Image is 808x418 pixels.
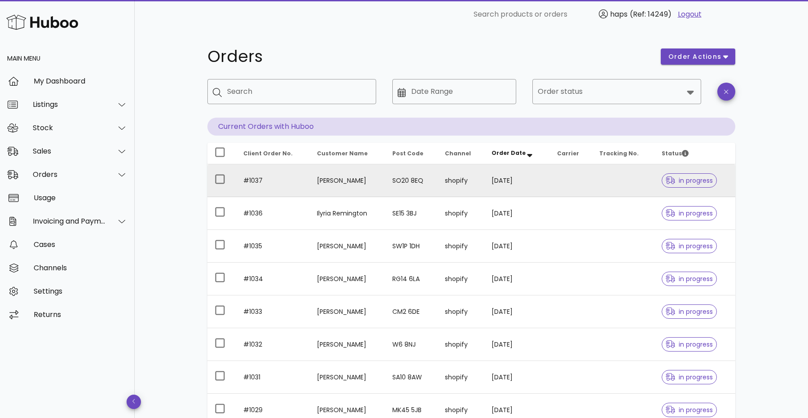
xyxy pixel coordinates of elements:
td: CM2 6DE [385,295,438,328]
td: SW1P 1DH [385,230,438,263]
td: [DATE] [484,164,550,197]
td: SE15 3BJ [385,197,438,230]
td: [DATE] [484,361,550,394]
span: Order Date [492,149,526,157]
div: Cases [34,240,127,249]
td: shopify [438,230,484,263]
td: shopify [438,197,484,230]
td: shopify [438,295,484,328]
td: shopify [438,361,484,394]
td: [PERSON_NAME] [310,328,385,361]
td: #1036 [236,197,310,230]
span: haps [610,9,628,19]
img: Huboo Logo [6,13,78,32]
span: in progress [666,276,713,282]
td: SO20 8EQ [385,164,438,197]
div: Sales [33,147,106,155]
td: [PERSON_NAME] [310,164,385,197]
td: [DATE] [484,328,550,361]
span: Client Order No. [243,150,293,157]
span: in progress [666,177,713,184]
span: Post Code [392,150,423,157]
div: Settings [34,287,127,295]
th: Client Order No. [236,143,310,164]
th: Tracking No. [592,143,654,164]
td: Ilyria Remington [310,197,385,230]
th: Status [654,143,735,164]
th: Channel [438,143,484,164]
th: Order Date: Sorted descending. Activate to remove sorting. [484,143,550,164]
div: Stock [33,123,106,132]
td: #1031 [236,361,310,394]
td: [DATE] [484,230,550,263]
div: Listings [33,100,106,109]
td: #1037 [236,164,310,197]
span: in progress [666,374,713,380]
span: in progress [666,243,713,249]
span: order actions [668,52,722,62]
td: [PERSON_NAME] [310,263,385,295]
h1: Orders [207,48,650,65]
span: Customer Name [317,150,368,157]
td: [PERSON_NAME] [310,230,385,263]
div: Returns [34,310,127,319]
div: Channels [34,264,127,272]
td: [DATE] [484,263,550,295]
td: shopify [438,263,484,295]
a: Logout [678,9,702,20]
div: Orders [33,170,106,179]
span: (Ref: 14249) [630,9,672,19]
td: [PERSON_NAME] [310,361,385,394]
span: in progress [666,308,713,315]
span: in progress [666,341,713,348]
div: My Dashboard [34,77,127,85]
td: shopify [438,164,484,197]
div: Invoicing and Payments [33,217,106,225]
td: #1035 [236,230,310,263]
td: #1032 [236,328,310,361]
td: [DATE] [484,295,550,328]
td: W6 8NJ [385,328,438,361]
span: Carrier [557,150,579,157]
span: Tracking No. [599,150,639,157]
p: Current Orders with Huboo [207,118,735,136]
span: in progress [666,210,713,216]
span: in progress [666,407,713,413]
button: order actions [661,48,735,65]
th: Post Code [385,143,438,164]
td: shopify [438,328,484,361]
span: Channel [445,150,471,157]
span: Status [662,150,689,157]
td: [PERSON_NAME] [310,295,385,328]
td: #1033 [236,295,310,328]
th: Customer Name [310,143,385,164]
td: SA10 8AW [385,361,438,394]
td: RG14 6LA [385,263,438,295]
td: #1034 [236,263,310,295]
td: [DATE] [484,197,550,230]
th: Carrier [550,143,592,164]
div: Order status [532,79,701,104]
div: Usage [34,194,127,202]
